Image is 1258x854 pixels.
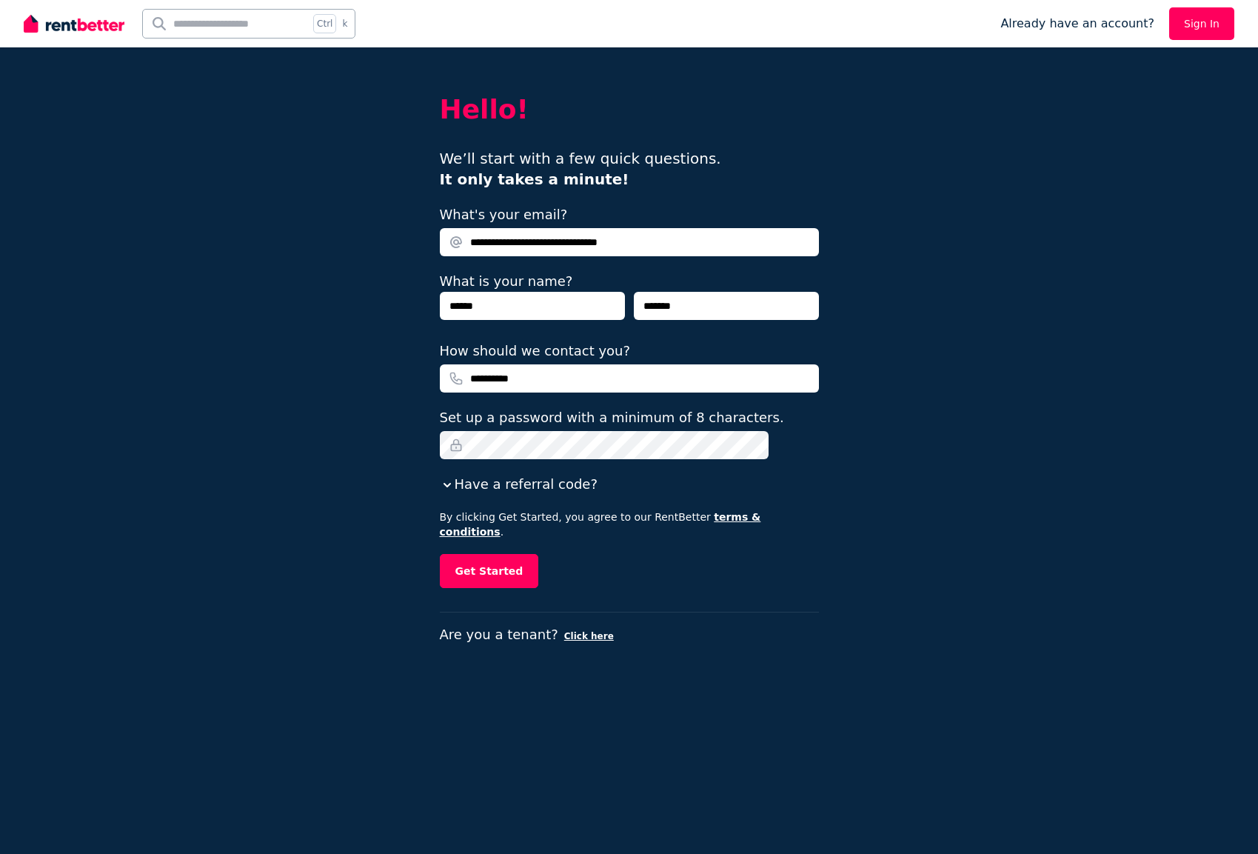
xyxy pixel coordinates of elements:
[564,630,614,642] button: Click here
[440,204,568,225] label: What's your email?
[440,474,598,495] button: Have a referral code?
[440,407,784,428] label: Set up a password with a minimum of 8 characters.
[440,510,819,539] p: By clicking Get Started, you agree to our RentBetter .
[440,95,819,124] h2: Hello!
[24,13,124,35] img: RentBetter
[1000,15,1154,33] span: Already have an account?
[440,554,539,588] button: Get Started
[440,170,629,188] b: It only takes a minute!
[440,341,631,361] label: How should we contact you?
[342,18,347,30] span: k
[440,273,573,289] label: What is your name?
[1169,7,1234,40] a: Sign In
[440,624,819,645] p: Are you a tenant?
[440,150,721,188] span: We’ll start with a few quick questions.
[313,14,336,33] span: Ctrl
